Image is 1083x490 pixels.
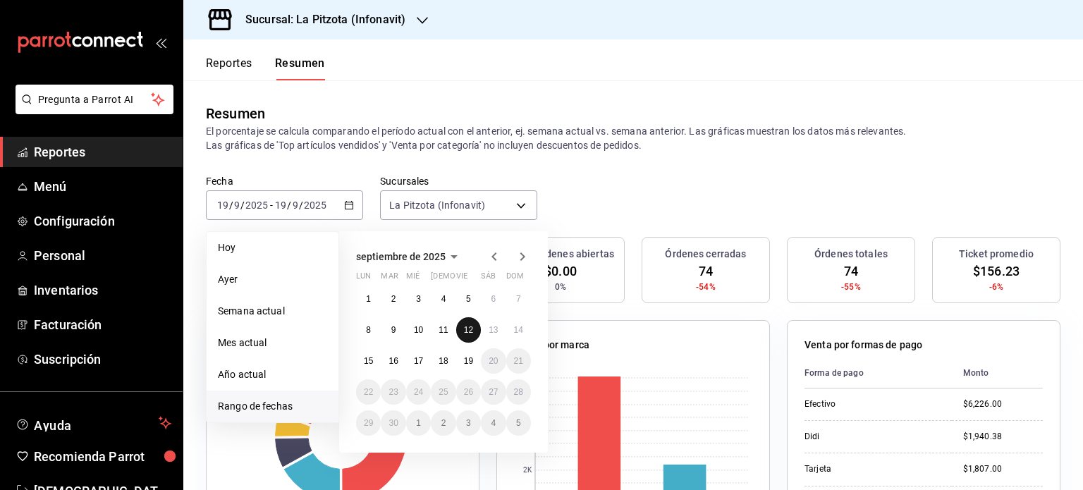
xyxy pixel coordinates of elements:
[391,325,396,335] abbr: 9 de septiembre de 2025
[464,325,473,335] abbr: 12 de septiembre de 2025
[431,348,455,374] button: 18 de septiembre de 2025
[952,358,1043,388] th: Monto
[416,294,421,304] abbr: 3 de septiembre de 2025
[388,356,398,366] abbr: 16 de septiembre de 2025
[481,348,506,374] button: 20 de septiembre de 2025
[34,142,171,161] span: Reportes
[523,467,532,474] text: 2K
[10,102,173,117] a: Pregunta a Parrot AI
[270,200,273,211] span: -
[491,418,496,428] abbr: 4 de octubre de 2025
[206,56,252,80] button: Reportes
[34,350,171,369] span: Suscripción
[218,272,327,287] span: Ayer
[364,418,373,428] abbr: 29 de septiembre de 2025
[699,262,713,281] span: 74
[841,281,861,293] span: -55%
[414,387,423,397] abbr: 24 de septiembre de 2025
[287,200,291,211] span: /
[216,200,229,211] input: --
[963,431,1043,443] div: $1,940.38
[155,37,166,48] button: open_drawer_menu
[456,286,481,312] button: 5 de septiembre de 2025
[963,398,1043,410] div: $6,226.00
[245,200,269,211] input: ----
[804,338,922,353] p: Venta por formas de pago
[441,294,446,304] abbr: 4 de septiembre de 2025
[456,410,481,436] button: 3 de octubre de 2025
[218,240,327,255] span: Hoy
[381,271,398,286] abbr: martes
[218,304,327,319] span: Semana actual
[466,418,471,428] abbr: 3 de octubre de 2025
[431,286,455,312] button: 4 de septiembre de 2025
[696,281,716,293] span: -54%
[481,271,496,286] abbr: sábado
[481,286,506,312] button: 6 de septiembre de 2025
[441,418,446,428] abbr: 2 de octubre de 2025
[406,317,431,343] button: 10 de septiembre de 2025
[516,418,521,428] abbr: 5 de octubre de 2025
[292,200,299,211] input: --
[456,271,467,286] abbr: viernes
[516,294,521,304] abbr: 7 de septiembre de 2025
[489,356,498,366] abbr: 20 de septiembre de 2025
[381,379,405,405] button: 23 de septiembre de 2025
[366,294,371,304] abbr: 1 de septiembre de 2025
[356,317,381,343] button: 8 de septiembre de 2025
[431,317,455,343] button: 11 de septiembre de 2025
[506,271,524,286] abbr: domingo
[406,286,431,312] button: 3 de septiembre de 2025
[38,92,152,107] span: Pregunta a Parrot AI
[514,387,523,397] abbr: 28 de septiembre de 2025
[381,410,405,436] button: 30 de septiembre de 2025
[356,248,463,265] button: septiembre de 2025
[34,415,153,431] span: Ayuda
[218,336,327,350] span: Mes actual
[34,246,171,265] span: Personal
[491,294,496,304] abbr: 6 de septiembre de 2025
[275,56,325,80] button: Resumen
[34,212,171,231] span: Configuración
[364,356,373,366] abbr: 15 de septiembre de 2025
[388,387,398,397] abbr: 23 de septiembre de 2025
[303,200,327,211] input: ----
[844,262,858,281] span: 74
[431,271,514,286] abbr: jueves
[506,317,531,343] button: 14 de septiembre de 2025
[959,247,1034,262] h3: Ticket promedio
[364,387,373,397] abbr: 22 de septiembre de 2025
[388,418,398,428] abbr: 30 de septiembre de 2025
[34,177,171,196] span: Menú
[218,399,327,414] span: Rango de fechas
[233,200,240,211] input: --
[489,387,498,397] abbr: 27 de septiembre de 2025
[804,463,941,475] div: Tarjeta
[356,251,446,262] span: septiembre de 2025
[665,247,746,262] h3: Órdenes cerradas
[391,294,396,304] abbr: 2 de septiembre de 2025
[456,379,481,405] button: 26 de septiembre de 2025
[804,431,941,443] div: Didi
[229,200,233,211] span: /
[489,325,498,335] abbr: 13 de septiembre de 2025
[506,410,531,436] button: 5 de octubre de 2025
[406,271,420,286] abbr: miércoles
[506,286,531,312] button: 7 de septiembre de 2025
[234,11,405,28] h3: Sucursal: La Pitzota (Infonavit)
[804,398,941,410] div: Efectivo
[804,358,952,388] th: Forma de pago
[464,356,473,366] abbr: 19 de septiembre de 2025
[206,103,265,124] div: Resumen
[481,317,506,343] button: 13 de septiembre de 2025
[34,281,171,300] span: Inventarios
[431,410,455,436] button: 2 de octubre de 2025
[456,348,481,374] button: 19 de septiembre de 2025
[514,356,523,366] abbr: 21 de septiembre de 2025
[414,356,423,366] abbr: 17 de septiembre de 2025
[356,271,371,286] abbr: lunes
[356,348,381,374] button: 15 de septiembre de 2025
[206,56,325,80] div: navigation tabs
[439,325,448,335] abbr: 11 de septiembre de 2025
[514,325,523,335] abbr: 14 de septiembre de 2025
